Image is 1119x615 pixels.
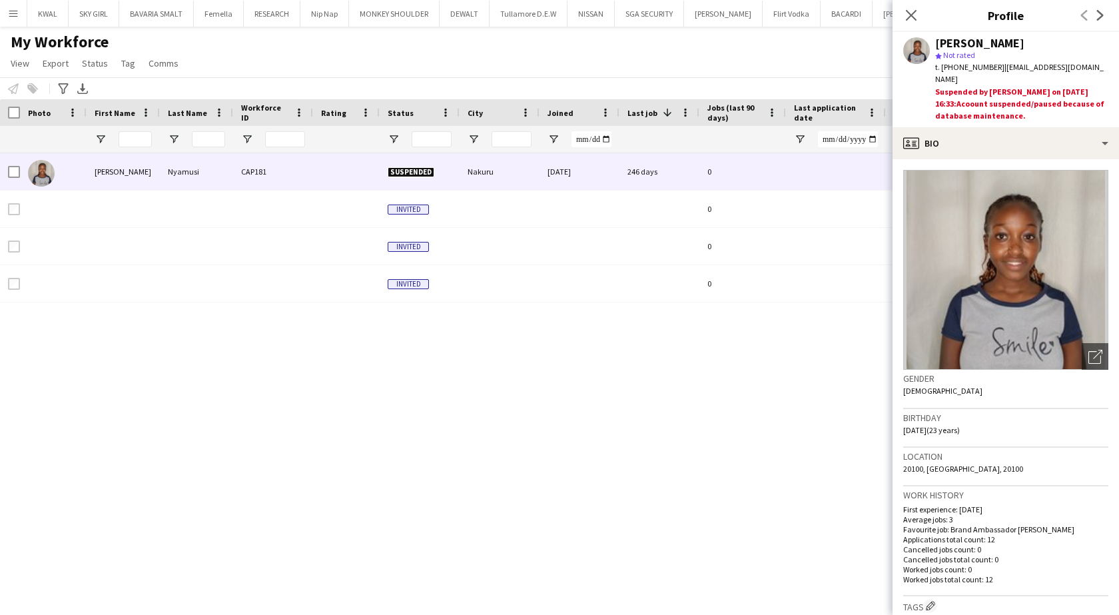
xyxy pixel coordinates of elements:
[821,1,873,27] button: BACARDI
[627,108,657,118] span: Last job
[82,57,108,69] span: Status
[460,153,540,190] div: Nakuru
[192,131,225,147] input: Last Name Filter Input
[95,133,107,145] button: Open Filter Menu
[903,412,1108,424] h3: Birthday
[490,1,567,27] button: Tullamore D.E.W
[873,1,1015,27] button: [PERSON_NAME] & [PERSON_NAME]
[763,1,821,27] button: Flirt Vodka
[794,103,862,123] span: Last application date
[388,205,429,215] span: Invited
[903,450,1108,462] h3: Location
[28,108,51,118] span: Photo
[903,170,1108,370] img: Crew avatar or photo
[8,278,20,290] input: Row Selection is disabled for this row (unchecked)
[818,131,878,147] input: Last application date Filter Input
[244,1,300,27] button: RESEARCH
[11,32,109,52] span: My Workforce
[468,133,480,145] button: Open Filter Menu
[903,425,960,435] span: [DATE] (23 years)
[5,55,35,72] a: View
[119,1,194,27] button: BAVARIA SMALT
[168,133,180,145] button: Open Filter Menu
[567,1,615,27] button: NISSAN
[1082,343,1108,370] div: Open photos pop-in
[321,108,346,118] span: Rating
[893,127,1119,159] div: Bio
[699,228,786,265] div: 0
[935,86,1108,123] div: Suspended by [PERSON_NAME] on [DATE] 16:33:
[619,153,699,190] div: 246 days
[388,108,414,118] span: Status
[903,564,1108,574] p: Worked jobs count: 0
[903,514,1108,524] p: Average jobs: 3
[540,153,619,190] div: [DATE]
[168,108,207,118] span: Last Name
[95,108,135,118] span: First Name
[412,131,452,147] input: Status Filter Input
[143,55,184,72] a: Comms
[194,1,244,27] button: Femella
[699,153,786,190] div: 0
[903,574,1108,584] p: Worked jobs total count: 12
[903,504,1108,514] p: First experience: [DATE]
[903,544,1108,554] p: Cancelled jobs count: 0
[300,1,349,27] button: Nip Nap
[935,37,1024,49] div: [PERSON_NAME]
[794,133,806,145] button: Open Filter Menu
[241,133,253,145] button: Open Filter Menu
[8,241,20,253] input: Row Selection is disabled for this row (unchecked)
[8,203,20,215] input: Row Selection is disabled for this row (unchecked)
[11,57,29,69] span: View
[440,1,490,27] button: DEWALT
[265,131,305,147] input: Workforce ID Filter Input
[119,131,152,147] input: First Name Filter Input
[903,489,1108,501] h3: Work history
[233,153,313,190] div: CAP181
[699,191,786,227] div: 0
[37,55,74,72] a: Export
[468,108,483,118] span: City
[903,534,1108,544] p: Applications total count: 12
[707,103,762,123] span: Jobs (last 90 days)
[699,265,786,302] div: 0
[388,242,429,252] span: Invited
[388,133,400,145] button: Open Filter Menu
[615,1,684,27] button: SGA SECURITY
[903,599,1108,613] h3: Tags
[935,62,1104,84] span: | [EMAIL_ADDRESS][DOMAIN_NAME]
[492,131,532,147] input: City Filter Input
[77,55,113,72] a: Status
[43,57,69,69] span: Export
[69,1,119,27] button: SKY GIRL
[935,62,1004,72] span: t. [PHONE_NUMBER]
[27,1,69,27] button: KWAL
[160,153,233,190] div: Nyamusi
[571,131,611,147] input: Joined Filter Input
[548,133,559,145] button: Open Filter Menu
[903,372,1108,384] h3: Gender
[684,1,763,27] button: [PERSON_NAME]
[548,108,573,118] span: Joined
[388,279,429,289] span: Invited
[121,57,135,69] span: Tag
[935,99,1104,121] span: Acoount suspended/paused because of database maintenance.
[87,153,160,190] div: [PERSON_NAME]
[116,55,141,72] a: Tag
[943,50,975,60] span: Not rated
[149,57,179,69] span: Comms
[903,386,982,396] span: [DEMOGRAPHIC_DATA]
[241,103,289,123] span: Workforce ID
[349,1,440,27] button: MONKEY SHOULDER
[903,554,1108,564] p: Cancelled jobs total count: 0
[903,524,1108,534] p: Favourite job: Brand Ambassador [PERSON_NAME]
[28,160,55,187] img: Esther Nyamusi
[75,81,91,97] app-action-btn: Export XLSX
[903,464,1023,474] span: 20100, [GEOGRAPHIC_DATA], 20100
[893,7,1119,24] h3: Profile
[388,167,434,177] span: Suspended
[55,81,71,97] app-action-btn: Advanced filters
